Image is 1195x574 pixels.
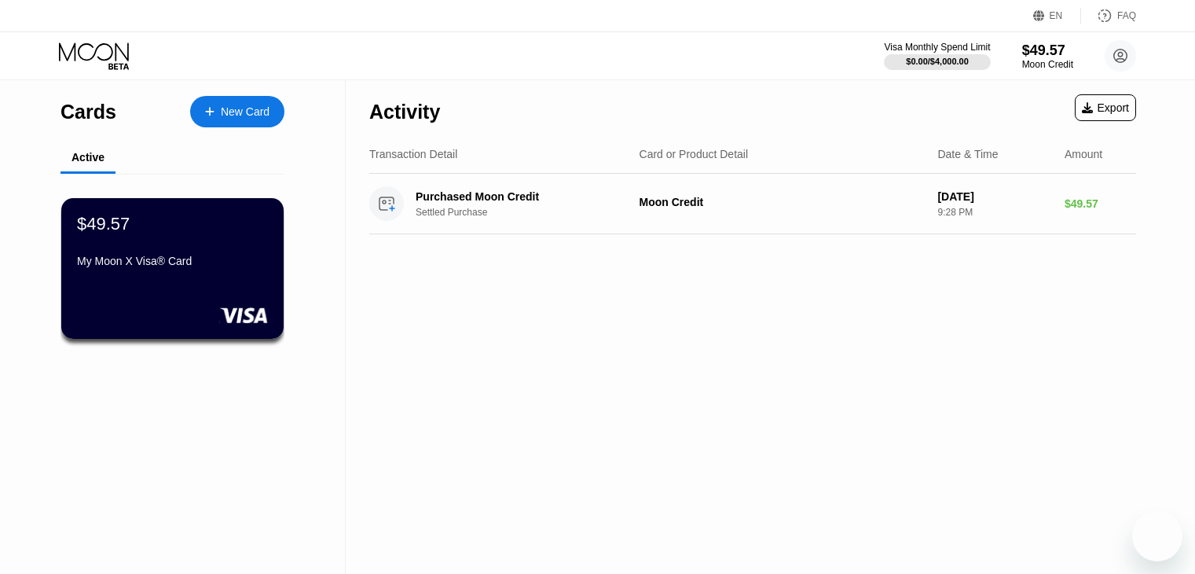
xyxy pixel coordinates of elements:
div: FAQ [1117,10,1136,21]
div: New Card [221,105,269,119]
iframe: Button to launch messaging window [1132,511,1182,561]
div: Transaction Detail [369,148,457,160]
div: Date & Time [937,148,998,160]
div: Visa Monthly Spend Limit$0.00/$4,000.00 [884,42,990,70]
div: Moon Credit [1022,59,1073,70]
div: Visa Monthly Spend Limit [884,42,990,53]
div: FAQ [1081,8,1136,24]
div: EN [1033,8,1081,24]
div: Amount [1065,148,1102,160]
div: Moon Credit [640,196,926,208]
div: Active [71,151,104,164]
div: New Card [190,96,284,127]
div: Purchased Moon CreditSettled PurchaseMoon Credit[DATE]9:28 PM$49.57 [369,174,1136,234]
div: $49.57My Moon X Visa® Card [61,198,284,339]
div: EN [1050,10,1063,21]
div: 9:28 PM [937,207,1052,218]
div: Card or Product Detail [640,148,749,160]
div: $49.57 [1065,197,1136,210]
div: Export [1075,94,1136,121]
div: $49.57 [1022,42,1073,59]
div: $49.57Moon Credit [1022,42,1073,70]
div: Activity [369,101,440,123]
div: Export [1082,101,1129,114]
div: Settled Purchase [416,207,647,218]
div: [DATE] [937,190,1052,203]
div: My Moon X Visa® Card [77,255,268,267]
div: Purchased Moon Credit [416,190,631,203]
div: Cards [60,101,116,123]
div: $49.57 [77,214,130,234]
div: $0.00 / $4,000.00 [906,57,969,66]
